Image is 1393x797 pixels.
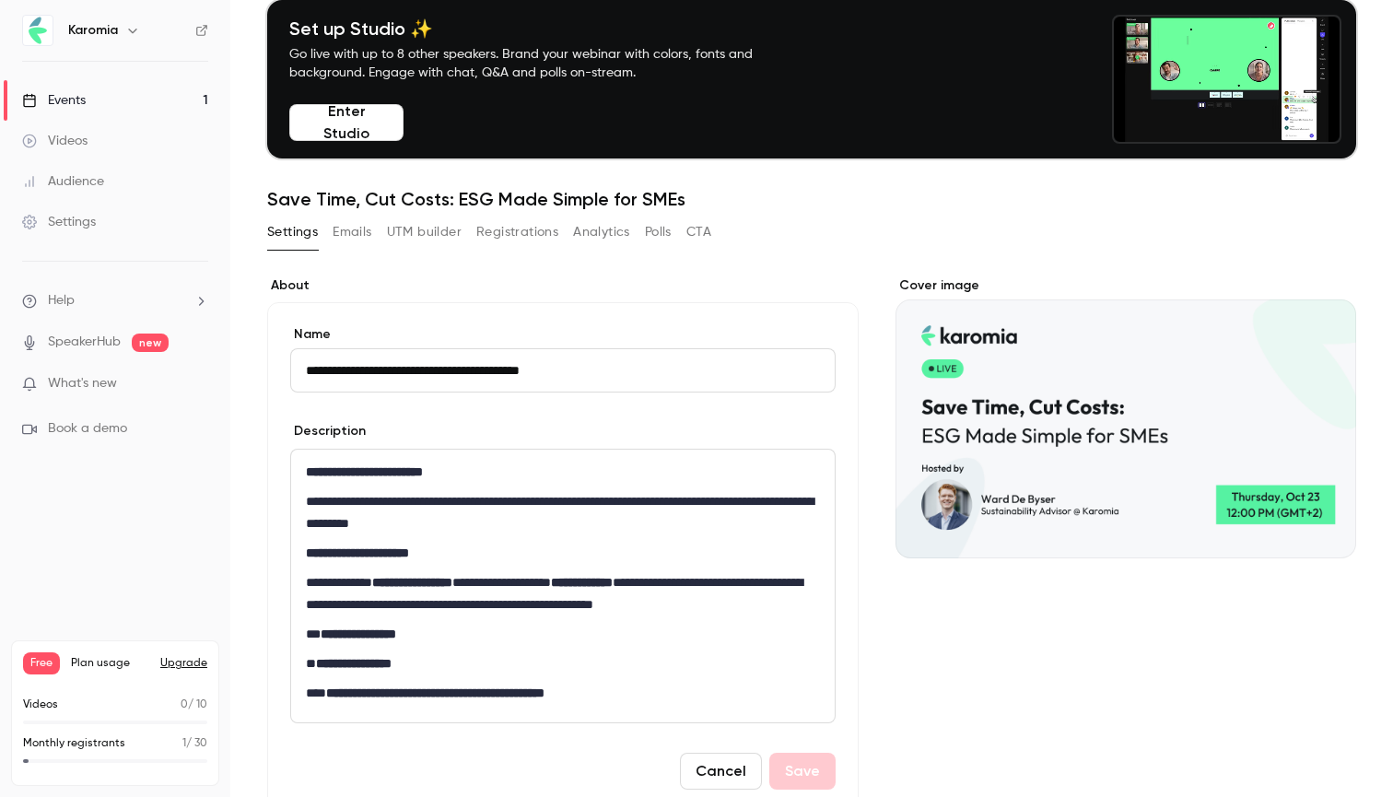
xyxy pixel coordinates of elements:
[23,697,58,713] p: Videos
[680,753,762,790] button: Cancel
[267,276,859,295] label: About
[48,419,127,439] span: Book a demo
[182,738,186,749] span: 1
[267,188,1356,210] h1: Save Time, Cut Costs: ESG Made Simple for SMEs
[22,172,104,191] div: Audience
[181,699,188,710] span: 0
[181,697,207,713] p: / 10
[23,16,53,45] img: Karomia
[48,291,75,311] span: Help
[291,450,835,722] div: editor
[289,104,404,141] button: Enter Studio
[290,325,836,344] label: Name
[22,291,208,311] li: help-dropdown-opener
[68,21,118,40] h6: Karomia
[573,217,630,247] button: Analytics
[160,656,207,671] button: Upgrade
[476,217,558,247] button: Registrations
[686,217,711,247] button: CTA
[387,217,462,247] button: UTM builder
[289,45,796,82] p: Go live with up to 8 other speakers. Brand your webinar with colors, fonts and background. Engage...
[289,18,796,40] h4: Set up Studio ✨
[182,735,207,752] p: / 30
[267,217,318,247] button: Settings
[333,217,371,247] button: Emails
[22,213,96,231] div: Settings
[895,276,1356,295] label: Cover image
[22,91,86,110] div: Events
[895,276,1356,558] section: Cover image
[22,132,88,150] div: Videos
[645,217,672,247] button: Polls
[71,656,149,671] span: Plan usage
[290,422,366,440] label: Description
[132,334,169,352] span: new
[23,652,60,674] span: Free
[23,735,125,752] p: Monthly registrants
[48,374,117,393] span: What's new
[48,333,121,352] a: SpeakerHub
[290,449,836,723] section: description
